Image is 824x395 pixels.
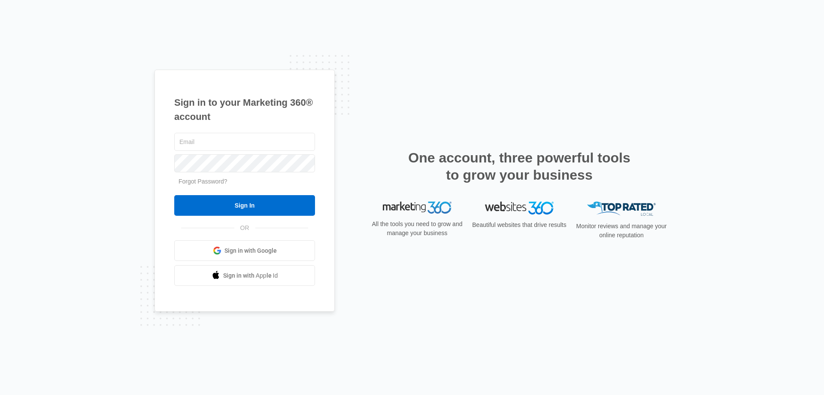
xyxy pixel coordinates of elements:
[174,240,315,261] a: Sign in with Google
[223,271,278,280] span: Sign in with Apple Id
[471,220,567,230] p: Beautiful websites that drive results
[174,265,315,286] a: Sign in with Apple Id
[573,222,669,240] p: Monitor reviews and manage your online reputation
[587,202,656,216] img: Top Rated Local
[234,224,255,233] span: OR
[224,246,277,255] span: Sign in with Google
[174,95,315,124] h1: Sign in to your Marketing 360® account
[174,133,315,151] input: Email
[485,202,554,214] img: Websites 360
[406,149,633,184] h2: One account, three powerful tools to grow your business
[174,195,315,216] input: Sign In
[383,202,451,214] img: Marketing 360
[369,220,465,238] p: All the tools you need to grow and manage your business
[179,178,227,185] a: Forgot Password?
